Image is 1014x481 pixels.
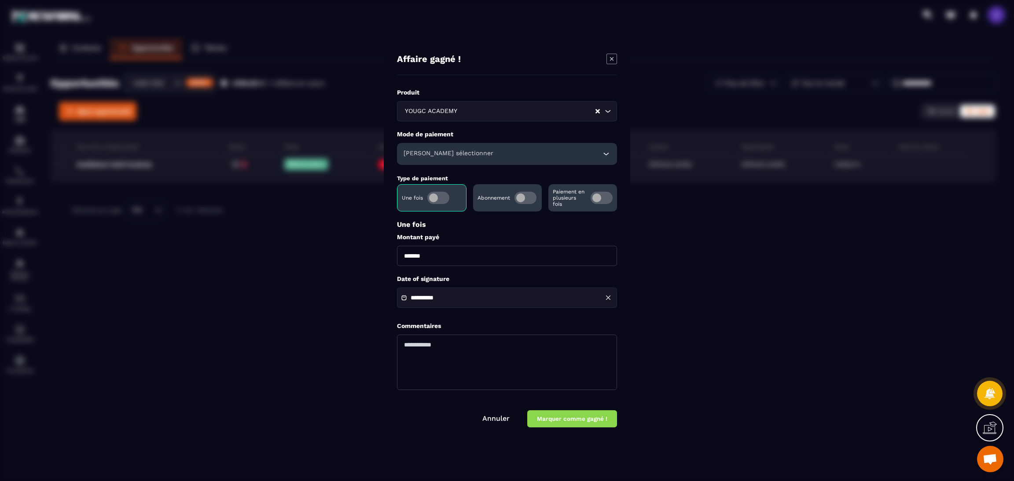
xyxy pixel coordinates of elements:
button: Clear Selected [595,108,600,115]
label: Montant payé [397,233,617,241]
button: Marquer comme gagné ! [527,410,617,427]
label: Mode de paiement [397,130,617,138]
p: Une fois [397,220,617,229]
a: Ouvrir le chat [977,446,1003,472]
p: Paiement en plusieurs fois [553,189,586,207]
label: Date of signature [397,275,617,283]
a: Annuler [482,414,510,423]
p: Abonnement [478,195,510,201]
span: YOUGC ACADEMY [403,106,459,116]
label: Type de paiement [397,175,448,182]
h4: Affaire gagné ! [397,54,461,66]
input: Search for option [459,106,595,116]
p: Une fois [402,195,423,201]
label: Produit [397,88,617,97]
label: Commentaires [397,322,441,330]
div: Search for option [397,101,617,121]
